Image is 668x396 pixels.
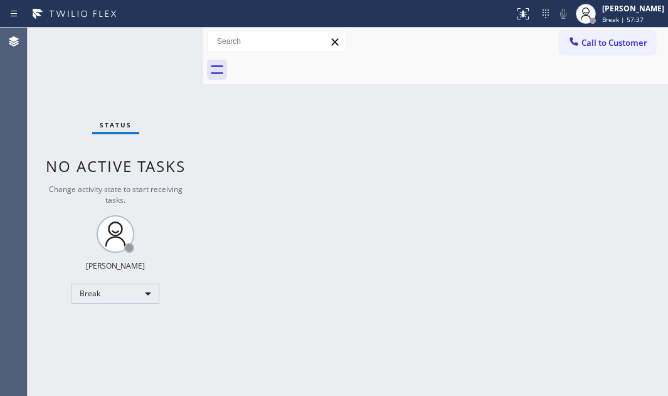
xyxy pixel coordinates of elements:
[86,260,145,271] div: [PERSON_NAME]
[554,5,572,23] button: Mute
[49,184,183,205] span: Change activity state to start receiving tasks.
[208,31,346,51] input: Search
[46,156,186,176] span: No active tasks
[72,284,159,304] div: Break
[559,31,655,55] button: Call to Customer
[602,3,664,14] div: [PERSON_NAME]
[581,37,647,48] span: Call to Customer
[602,15,644,24] span: Break | 57:37
[100,120,132,129] span: Status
